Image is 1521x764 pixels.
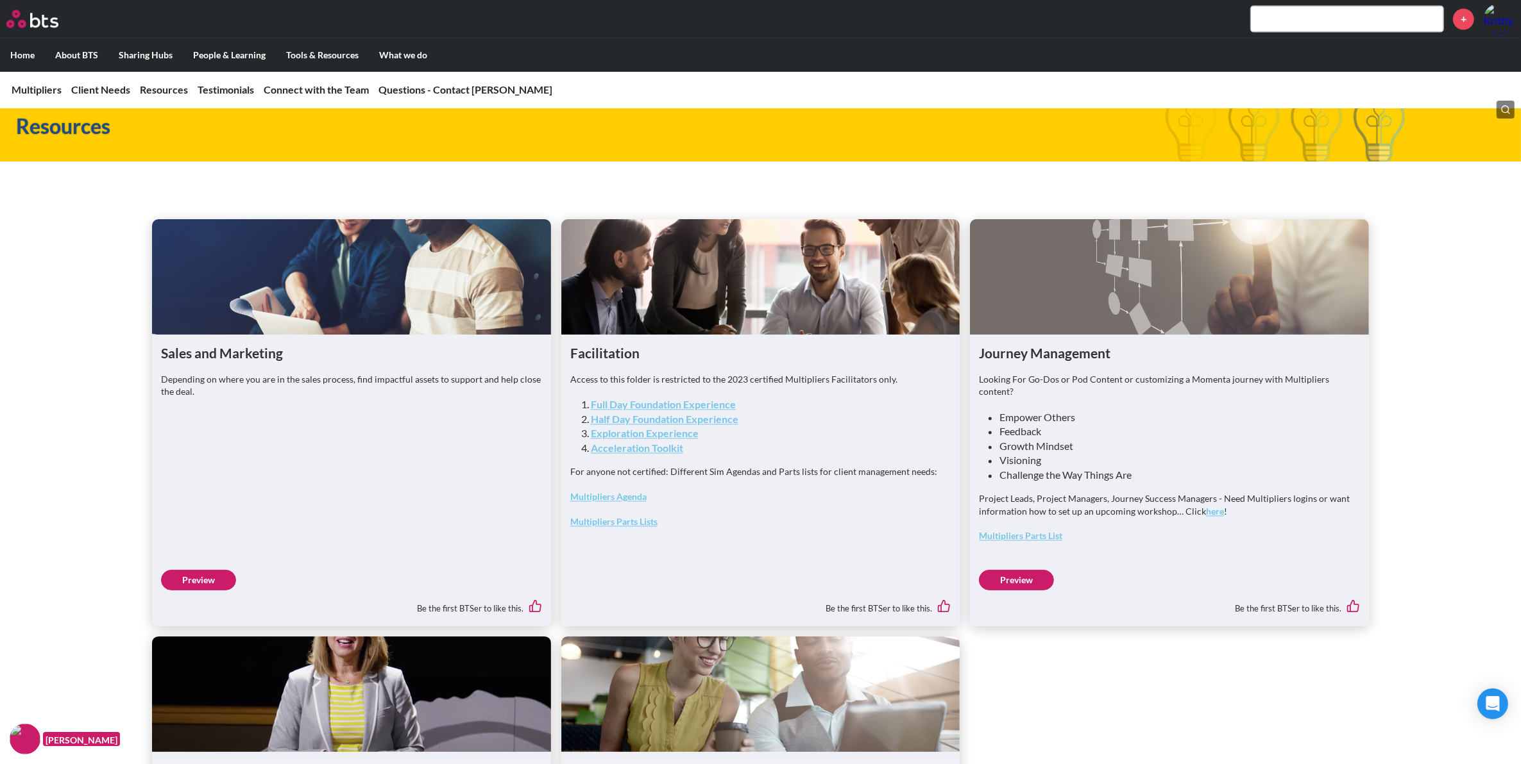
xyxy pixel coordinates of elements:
[183,38,276,72] label: People & Learning
[591,427,699,439] a: Exploration Experience
[6,10,58,28] img: BTS Logo
[979,344,1360,362] h1: Journey Management
[999,453,1350,467] li: Visioning
[161,373,542,398] p: Depending on where you are in the sales process, find impactful assets to support and help close ...
[12,83,62,95] a: Multipliers
[570,465,951,478] p: For anyone not certified: Different Sim Agendas and Parts lists for client management needs:
[378,83,552,95] a: Questions - Contact [PERSON_NAME]
[591,413,738,425] a: Half Day Foundation Experience
[999,410,1350,424] li: Empower Others
[570,516,658,527] a: Multipliers Parts Lists
[45,38,108,72] label: About BTS
[1484,3,1515,34] a: Profile
[6,10,82,28] a: Go home
[979,530,1062,541] a: Multipliers Parts List
[1206,506,1224,517] a: here
[1477,688,1508,719] div: Open Intercom Messenger
[570,590,951,617] div: Be the first BTSer to like this.
[108,38,183,72] label: Sharing Hubs
[979,492,1360,517] p: Project Leads, Project Managers, Journey Success Managers - Need Multipliers logins or want infor...
[264,83,369,95] a: Connect with the Team
[140,83,188,95] a: Resources
[591,398,736,410] a: Full Day Foundation Experience
[570,373,951,386] p: Access to this folder is restricted to the 2023 certified Multipliers Facilitators only.
[16,112,1058,141] h1: Resources
[369,38,438,72] label: What we do
[43,732,120,747] figcaption: [PERSON_NAME]
[999,424,1350,438] li: Feedback
[161,570,236,590] a: Preview
[591,442,683,454] a: Acceleration Toolkit
[979,373,1360,398] p: Looking For Go-Dos or Pod Content or customizing a Momenta journey with Multipliers content?
[999,439,1350,453] li: Growth Mindset
[999,468,1350,482] li: Challenge the Way Things Are
[276,38,369,72] label: Tools & Resources
[570,491,647,502] a: Multipliers Agenda
[161,590,542,617] div: Be the first BTSer to like this.
[10,724,40,754] img: F
[1484,3,1515,34] img: Krittiya Waniyaphan
[570,344,951,362] h1: Facilitation
[161,344,542,362] h1: Sales and Marketing
[979,570,1054,590] a: Preview
[979,590,1360,617] div: Be the first BTSer to like this.
[71,83,130,95] a: Client Needs
[198,83,254,95] a: Testimonials
[1453,8,1474,29] a: +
